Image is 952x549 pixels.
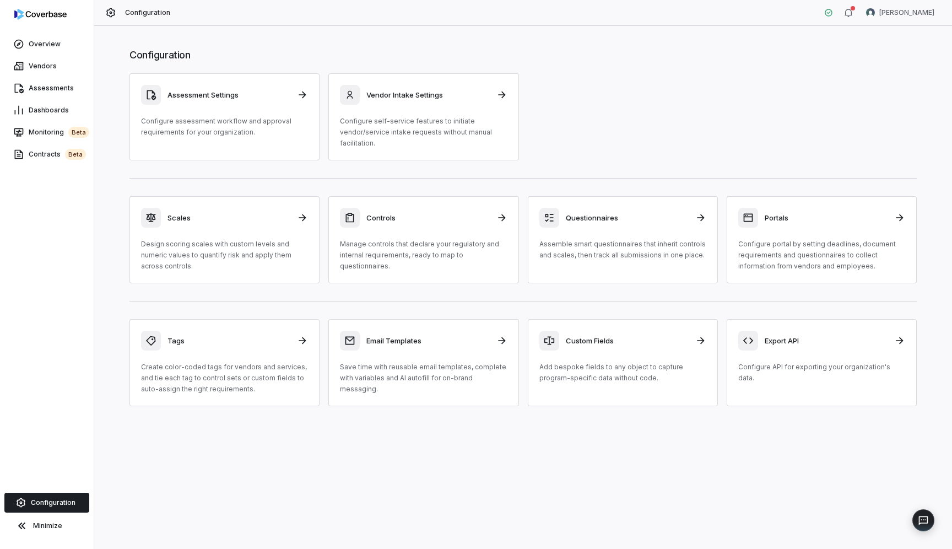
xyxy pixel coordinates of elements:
[4,493,89,513] a: Configuration
[2,78,91,98] a: Assessments
[727,319,917,406] a: Export APIConfigure API for exporting your organization's data.
[528,196,718,283] a: QuestionnairesAssemble smart questionnaires that inherit controls and scales, then track all subm...
[167,90,290,100] h3: Assessment Settings
[727,196,917,283] a: PortalsConfigure portal by setting deadlines, document requirements and questionnaires to collect...
[167,213,290,223] h3: Scales
[539,362,706,384] p: Add bespoke fields to any object to capture program-specific data without code.
[2,56,91,76] a: Vendors
[2,100,91,120] a: Dashboards
[866,8,875,17] img: Tom Jodoin avatar
[65,149,86,160] span: beta
[738,362,905,384] p: Configure API for exporting your organization's data.
[765,213,888,223] h3: Portals
[859,4,941,21] button: Tom Jodoin avatar[PERSON_NAME]
[29,84,74,93] span: Assessments
[340,239,507,272] p: Manage controls that declare your regulatory and internal requirements, ready to map to questionn...
[539,239,706,261] p: Assemble smart questionnaires that inherit controls and scales, then track all submissions in one...
[68,127,89,138] span: beta
[2,34,91,54] a: Overview
[167,336,290,346] h3: Tags
[328,319,518,406] a: Email TemplatesSave time with reusable email templates, complete with variables and AI autofill f...
[141,362,308,395] p: Create color-coded tags for vendors and services, and tie each tag to control sets or custom fiel...
[33,521,62,530] span: Minimize
[31,498,75,507] span: Configuration
[29,149,86,160] span: Contracts
[129,48,917,62] h1: Configuration
[4,515,89,537] button: Minimize
[340,362,507,395] p: Save time with reusable email templates, complete with variables and AI autofill for on-brand mes...
[566,213,689,223] h3: Questionnaires
[141,239,308,272] p: Design scoring scales with custom levels and numeric values to quantify risk and apply them acros...
[328,196,518,283] a: ControlsManage controls that declare your regulatory and internal requirements, ready to map to q...
[141,116,308,138] p: Configure assessment workflow and approval requirements for your organization.
[366,213,489,223] h3: Controls
[528,319,718,406] a: Custom FieldsAdd bespoke fields to any object to capture program-specific data without code.
[129,196,320,283] a: ScalesDesign scoring scales with custom levels and numeric values to quantify risk and apply them...
[129,319,320,406] a: TagsCreate color-coded tags for vendors and services, and tie each tag to control sets or custom ...
[29,62,57,71] span: Vendors
[125,8,170,17] span: Configuration
[328,73,518,160] a: Vendor Intake SettingsConfigure self-service features to initiate vendor/service intake requests ...
[879,8,934,17] span: [PERSON_NAME]
[29,127,89,138] span: Monitoring
[2,144,91,164] a: Contractsbeta
[29,106,69,115] span: Dashboards
[14,9,67,20] img: Coverbase logo
[566,336,689,346] h3: Custom Fields
[366,336,489,346] h3: Email Templates
[129,73,320,160] a: Assessment SettingsConfigure assessment workflow and approval requirements for your organization.
[340,116,507,149] p: Configure self-service features to initiate vendor/service intake requests without manual facilit...
[366,90,489,100] h3: Vendor Intake Settings
[29,40,61,49] span: Overview
[765,336,888,346] h3: Export API
[2,122,91,142] a: Monitoringbeta
[738,239,905,272] p: Configure portal by setting deadlines, document requirements and questionnaires to collect inform...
